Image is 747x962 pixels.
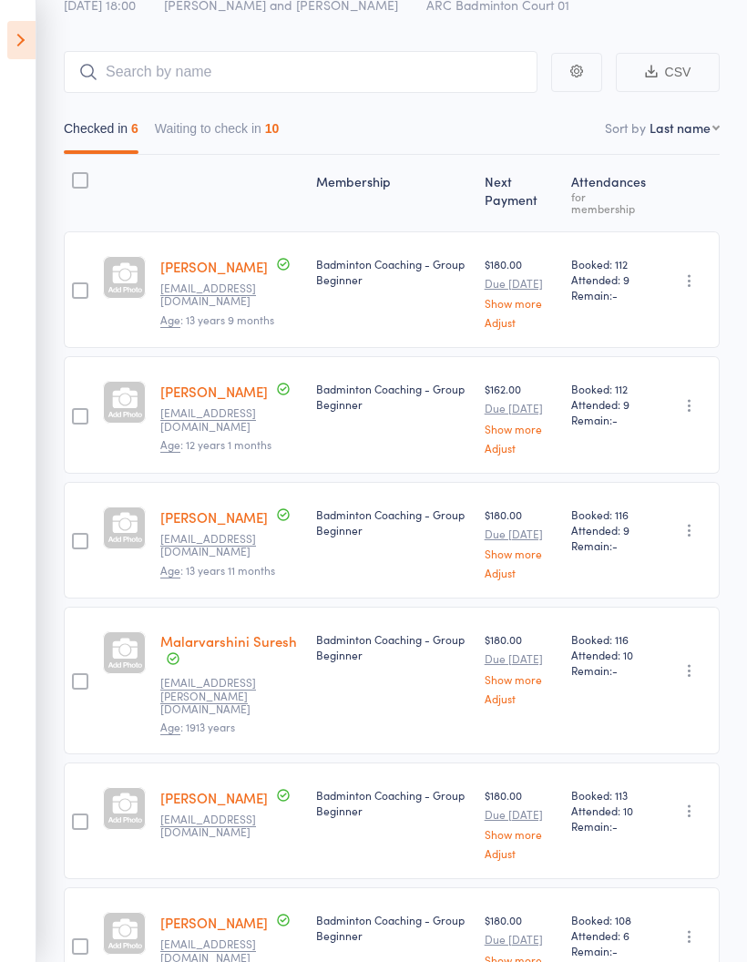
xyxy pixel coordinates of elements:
[485,787,557,859] div: $180.00
[485,652,557,665] small: Due [DATE]
[160,406,279,433] small: rkaukoti@gmail.com
[485,933,557,946] small: Due [DATE]
[485,423,557,435] a: Show more
[160,562,275,578] span: : 13 years 11 months
[309,163,477,223] div: Membership
[485,442,557,454] a: Adjust
[571,287,646,302] span: Remain:
[485,527,557,540] small: Due [DATE]
[160,312,274,328] span: : 13 years 9 months
[160,719,235,735] span: : 1913 years
[571,522,646,537] span: Attended: 9
[155,112,280,154] button: Waiting to check in10
[612,818,618,834] span: -
[571,537,646,553] span: Remain:
[265,121,280,136] div: 10
[160,436,271,453] span: : 12 years 1 months
[477,163,564,223] div: Next Payment
[485,808,557,821] small: Due [DATE]
[316,631,470,662] div: Badminton Coaching - Group Beginner
[571,927,646,943] span: Attended: 6
[571,256,646,271] span: Booked: 112
[160,913,268,932] a: [PERSON_NAME]
[316,256,470,287] div: Badminton Coaching - Group Beginner
[160,813,279,839] small: jtjonal1305@gmail.com
[571,912,646,927] span: Booked: 108
[605,118,646,137] label: Sort by
[64,51,537,93] input: Search by name
[616,53,720,92] button: CSV
[160,257,268,276] a: [PERSON_NAME]
[485,692,557,704] a: Adjust
[571,507,646,522] span: Booked: 116
[612,662,618,678] span: -
[612,537,618,553] span: -
[571,943,646,958] span: Remain:
[612,287,618,302] span: -
[485,673,557,685] a: Show more
[612,412,618,427] span: -
[316,507,470,537] div: Badminton Coaching - Group Beginner
[485,277,557,290] small: Due [DATE]
[485,381,557,453] div: $162.00
[485,828,557,840] a: Show more
[485,548,557,559] a: Show more
[64,112,138,154] button: Checked in6
[485,507,557,578] div: $180.00
[485,402,557,414] small: Due [DATE]
[650,118,711,137] div: Last name
[571,647,646,662] span: Attended: 10
[485,297,557,309] a: Show more
[571,412,646,427] span: Remain:
[571,662,646,678] span: Remain:
[160,676,279,715] small: suresh.panneerselvam@ymail.com
[485,631,557,703] div: $180.00
[160,532,279,558] small: mrpremkumar@gmail.com
[316,381,470,412] div: Badminton Coaching - Group Beginner
[316,787,470,818] div: Badminton Coaching - Group Beginner
[571,271,646,287] span: Attended: 9
[485,256,557,328] div: $180.00
[564,163,653,223] div: Atten­dances
[160,788,268,807] a: [PERSON_NAME]
[316,912,470,943] div: Badminton Coaching - Group Beginner
[160,382,268,401] a: [PERSON_NAME]
[571,381,646,396] span: Booked: 112
[571,396,646,412] span: Attended: 9
[485,567,557,578] a: Adjust
[131,121,138,136] div: 6
[571,787,646,803] span: Booked: 113
[160,281,279,308] small: rkaukoti@gmail.com
[571,803,646,818] span: Attended: 10
[160,631,297,650] a: Malarvarshini Suresh
[160,507,268,527] a: [PERSON_NAME]
[612,943,618,958] span: -
[571,818,646,834] span: Remain:
[485,847,557,859] a: Adjust
[571,190,646,214] div: for membership
[571,631,646,647] span: Booked: 116
[485,316,557,328] a: Adjust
